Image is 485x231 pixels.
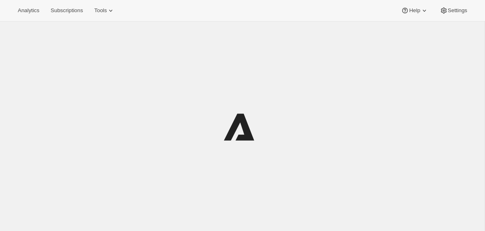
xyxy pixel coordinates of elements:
span: Subscriptions [51,7,83,14]
span: Analytics [18,7,39,14]
button: Settings [435,5,472,16]
button: Analytics [13,5,44,16]
span: Settings [448,7,467,14]
span: Tools [94,7,107,14]
button: Tools [89,5,120,16]
button: Subscriptions [46,5,88,16]
span: Help [409,7,420,14]
button: Help [396,5,433,16]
